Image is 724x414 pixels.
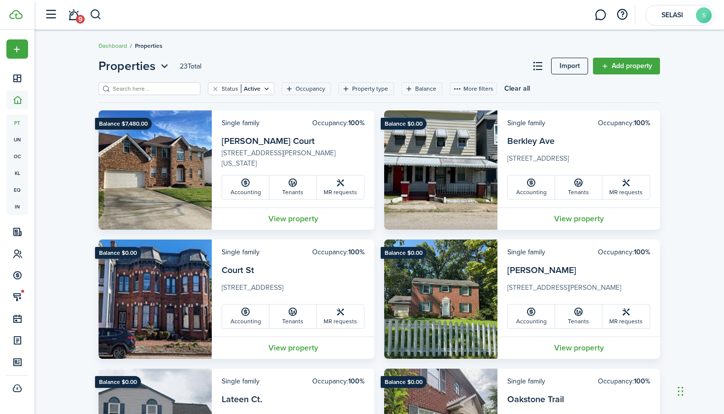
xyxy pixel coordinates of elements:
filter-tag: Open filter [401,82,442,95]
button: Search [90,6,102,23]
card-header-right: Occupancy: [312,118,364,128]
a: Berkley Ave [507,135,555,147]
filter-tag-label: Balance [415,84,436,93]
b: 100% [348,118,364,128]
a: Add property [593,58,660,74]
iframe: Chat Widget [675,367,724,414]
a: View property [497,337,660,359]
ribbon: Balance $0.00 [95,376,141,388]
a: Oakstone Trail [507,393,564,406]
img: Property avatar [99,110,212,230]
a: View property [212,337,374,359]
a: oc [6,148,28,165]
a: in [6,198,28,215]
card-header-left: Single family [222,247,260,257]
card-description: [STREET_ADDRESS] [222,282,364,298]
card-header-left: Single family [507,118,545,128]
a: Dashboard [99,41,127,50]
filter-tag: Open filter [282,82,331,95]
a: Court St [222,264,254,276]
button: Open menu [99,57,171,75]
button: Clear filter [211,85,220,93]
a: Accounting [222,175,269,199]
a: Tenants [269,305,317,328]
card-header-right: Occupancy: [312,376,364,386]
a: [PERSON_NAME] [507,264,576,276]
input: Search here... [110,84,197,94]
a: Accounting [508,305,555,328]
a: kl [6,165,28,181]
filter-tag-label: Property type [352,84,388,93]
card-header-left: Single family [507,376,545,386]
button: Open resource center [614,6,630,23]
a: Notifications [64,2,83,28]
span: Properties [135,41,163,50]
card-header-left: Single family [507,247,545,257]
ribbon: Balance $0.00 [381,247,427,259]
filter-tag-value: Active [241,84,261,93]
img: Property avatar [384,110,497,230]
card-header-left: Single family [222,376,260,386]
span: 9 [76,15,85,24]
img: Property avatar [99,240,212,359]
a: pt [6,114,28,131]
filter-tag-label: Status [222,84,238,93]
button: Open menu [6,39,28,59]
b: 100% [634,247,650,257]
a: Tenants [555,305,602,328]
a: Accounting [508,175,555,199]
card-header-right: Occupancy: [598,376,650,386]
card-header-right: Occupancy: [598,118,650,128]
button: Properties [99,57,171,75]
filter-tag-label: Occupancy [296,84,325,93]
b: 100% [634,118,650,128]
ribbon: Balance $0.00 [381,376,427,388]
span: Properties [99,57,156,75]
span: SELASI [653,12,692,19]
img: TenantCloud [9,10,23,19]
card-header-right: Occupancy: [598,247,650,257]
header-page-total: 23 Total [180,61,201,71]
card-description: [STREET_ADDRESS][PERSON_NAME] [507,282,650,298]
avatar-text: S [696,7,712,23]
a: MR requests [317,305,364,328]
img: Property avatar [384,240,497,359]
ribbon: Balance $0.00 [381,118,427,130]
a: MR requests [317,175,364,199]
a: Tenants [555,175,602,199]
card-header-left: Single family [222,118,260,128]
card-description: [STREET_ADDRESS][PERSON_NAME][US_STATE] [222,148,364,169]
b: 100% [348,247,364,257]
a: [PERSON_NAME] Court [222,135,315,147]
a: Messaging [591,2,610,28]
a: eq [6,181,28,198]
b: 100% [634,376,650,386]
a: View property [497,207,660,230]
div: Drag [678,377,684,406]
a: Accounting [222,305,269,328]
a: un [6,131,28,148]
card-header-right: Occupancy: [312,247,364,257]
ribbon: Balance $7,480.00 [95,118,152,130]
button: More filters [450,82,497,95]
a: View property [212,207,374,230]
card-description: [STREET_ADDRESS] [507,153,650,169]
a: MR requests [602,305,650,328]
filter-tag: Open filter [208,82,274,95]
b: 100% [348,376,364,386]
button: Clear all [504,82,530,95]
a: MR requests [602,175,650,199]
a: Import [551,58,588,74]
filter-tag: Open filter [338,82,394,95]
button: Open sidebar [41,5,60,24]
ribbon: Balance $0.00 [95,247,141,259]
